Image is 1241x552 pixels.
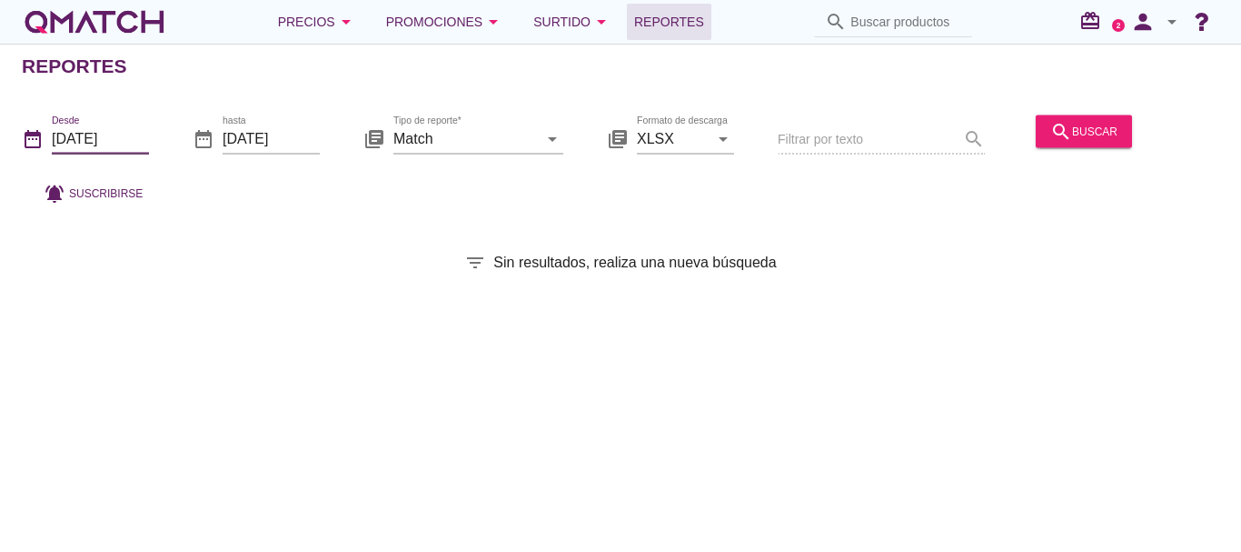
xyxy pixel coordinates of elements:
[335,11,357,33] i: arrow_drop_down
[22,127,44,149] i: date_range
[1112,19,1125,32] a: 2
[607,127,629,149] i: library_books
[52,124,149,153] input: Desde
[193,127,214,149] i: date_range
[372,4,520,40] button: Promociones
[386,11,505,33] div: Promociones
[1050,120,1072,142] i: search
[1161,11,1183,33] i: arrow_drop_down
[393,124,538,153] input: Tipo de reporte*
[1036,115,1132,147] button: buscar
[1050,120,1117,142] div: buscar
[533,11,612,33] div: Surtido
[278,11,357,33] div: Precios
[634,11,704,33] span: Reportes
[637,124,709,153] input: Formato de descarga
[464,252,486,274] i: filter_list
[541,127,563,149] i: arrow_drop_down
[22,4,167,40] a: white-qmatch-logo
[591,11,612,33] i: arrow_drop_down
[1079,10,1108,32] i: redeem
[825,11,847,33] i: search
[223,124,320,153] input: hasta
[1117,21,1121,29] text: 2
[493,252,776,274] span: Sin resultados, realiza una nueva búsqueda
[22,52,127,81] h2: Reportes
[29,176,157,209] button: Suscribirse
[263,4,372,40] button: Precios
[363,127,385,149] i: library_books
[712,127,734,149] i: arrow_drop_down
[850,7,961,36] input: Buscar productos
[44,182,69,204] i: notifications_active
[519,4,627,40] button: Surtido
[482,11,504,33] i: arrow_drop_down
[627,4,711,40] a: Reportes
[1125,9,1161,35] i: person
[69,185,143,201] span: Suscribirse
